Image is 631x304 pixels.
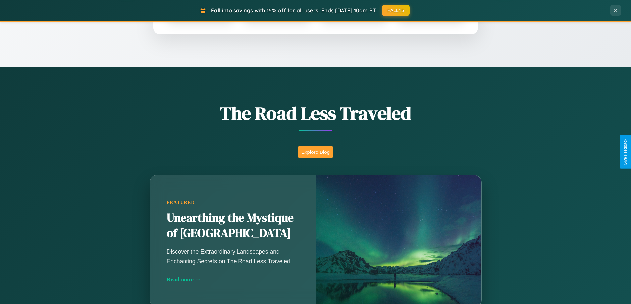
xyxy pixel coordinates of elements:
p: Discover the Extraordinary Landscapes and Enchanting Secrets on The Road Less Traveled. [167,247,299,266]
div: Read more → [167,276,299,283]
div: Featured [167,200,299,205]
button: Explore Blog [298,146,333,158]
h2: Unearthing the Mystique of [GEOGRAPHIC_DATA] [167,210,299,241]
button: FALL15 [382,5,410,16]
span: Fall into savings with 15% off for all users! Ends [DATE] 10am PT. [211,7,377,14]
div: Give Feedback [623,139,628,165]
h1: The Road Less Traveled [117,101,514,126]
